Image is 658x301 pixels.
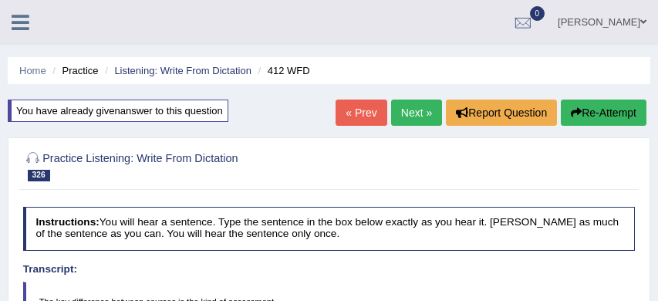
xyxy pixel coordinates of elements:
[23,149,403,181] h2: Practice Listening: Write From Dictation
[23,207,636,251] h4: You will hear a sentence. Type the sentence in the box below exactly as you hear it. [PERSON_NAME...
[19,65,46,76] a: Home
[49,63,98,78] li: Practice
[255,63,310,78] li: 412 WFD
[28,170,50,181] span: 326
[23,264,636,276] h4: Transcript:
[391,100,442,126] a: Next »
[530,6,545,21] span: 0
[35,216,99,228] b: Instructions:
[446,100,557,126] button: Report Question
[336,100,386,126] a: « Prev
[8,100,228,122] div: You have already given answer to this question
[114,65,251,76] a: Listening: Write From Dictation
[561,100,646,126] button: Re-Attempt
